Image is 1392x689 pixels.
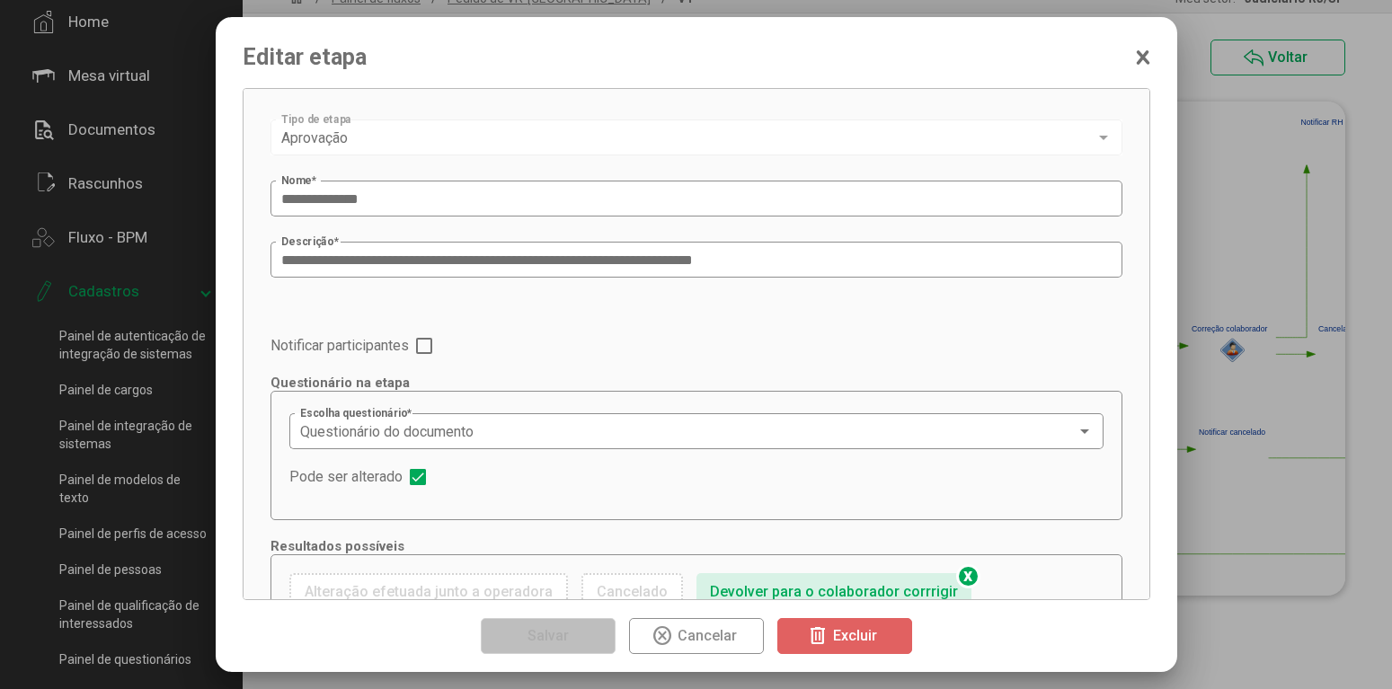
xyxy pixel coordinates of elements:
[777,618,912,654] button: Excluir
[270,337,409,354] span: Notificar participantes
[678,627,737,644] span: Cancelar
[281,129,348,146] span: Aprovação
[270,538,404,554] b: Resultados possíveis
[652,625,673,647] mat-icon: highlight_off
[300,423,474,440] span: Questionário do documento
[710,583,958,600] div: Devolver para o colaborador corrrigir
[243,44,367,70] span: Editar etapa
[528,627,569,644] span: Salvar
[833,627,877,644] span: Excluir
[629,618,764,654] button: Cancelar
[270,375,410,391] b: Questionário na etapa
[956,564,980,588] div: x
[807,625,829,647] mat-icon: delete
[305,583,553,600] div: Alteração efetuada junto a operadora
[597,583,668,600] div: Cancelado
[481,618,616,654] button: Salvar
[289,468,403,485] span: Pode ser alterado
